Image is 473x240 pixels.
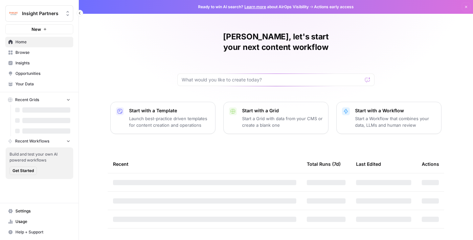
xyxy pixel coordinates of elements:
[5,37,73,47] a: Home
[307,155,341,173] div: Total Runs (7d)
[5,136,73,146] button: Recent Workflows
[22,10,62,17] span: Insight Partners
[242,107,323,114] p: Start with a Grid
[177,32,374,53] h1: [PERSON_NAME], let's start your next content workflow
[15,208,70,214] span: Settings
[5,47,73,58] a: Browse
[15,60,70,66] span: Insights
[198,4,309,10] span: Ready to win AI search? about AirOps Visibility
[182,76,362,83] input: What would you like to create today?
[355,107,436,114] p: Start with a Workflow
[336,102,441,134] button: Start with a WorkflowStart a Workflow that combines your data, LLMs and human review
[5,5,73,22] button: Workspace: Insight Partners
[5,227,73,237] button: Help + Support
[355,115,436,128] p: Start a Workflow that combines your data, LLMs and human review
[10,151,69,163] span: Build and test your own AI powered workflows
[15,97,39,103] span: Recent Grids
[422,155,439,173] div: Actions
[5,24,73,34] button: New
[5,68,73,79] a: Opportunities
[5,58,73,68] a: Insights
[113,155,296,173] div: Recent
[314,4,354,10] span: Actions early access
[15,219,70,225] span: Usage
[5,216,73,227] a: Usage
[10,166,37,175] button: Get Started
[242,115,323,128] p: Start a Grid with data from your CMS or create a blank one
[5,79,73,89] a: Your Data
[5,206,73,216] a: Settings
[15,138,49,144] span: Recent Workflows
[129,107,210,114] p: Start with a Template
[5,95,73,105] button: Recent Grids
[15,71,70,76] span: Opportunities
[356,155,381,173] div: Last Edited
[15,50,70,55] span: Browse
[129,115,210,128] p: Launch best-practice driven templates for content creation and operations
[223,102,328,134] button: Start with a GridStart a Grid with data from your CMS or create a blank one
[15,229,70,235] span: Help + Support
[12,168,34,174] span: Get Started
[110,102,215,134] button: Start with a TemplateLaunch best-practice driven templates for content creation and operations
[15,81,70,87] span: Your Data
[244,4,266,9] a: Learn more
[8,8,19,19] img: Insight Partners Logo
[15,39,70,45] span: Home
[32,26,41,33] span: New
